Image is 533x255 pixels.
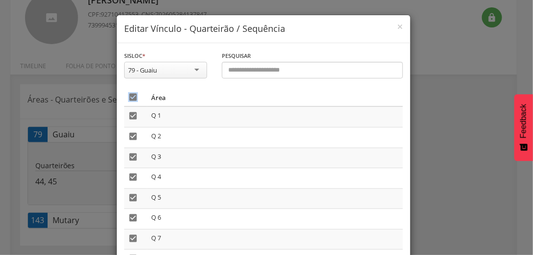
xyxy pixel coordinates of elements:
[128,66,157,75] div: 79 - Guaiu
[397,22,403,32] button: Close
[128,193,138,203] i: 
[147,88,403,106] th: Área
[147,148,403,168] td: Q 3
[128,213,138,223] i: 
[147,106,403,127] td: Q 1
[124,23,403,35] h4: Editar Vínculo - Quarteirão / Sequência
[222,52,251,59] span: Pesquisar
[128,131,138,141] i: 
[128,172,138,182] i: 
[128,233,138,243] i: 
[147,188,403,209] td: Q 5
[147,168,403,189] td: Q 4
[519,104,528,138] span: Feedback
[147,209,403,229] td: Q 6
[128,152,138,162] i: 
[514,94,533,161] button: Feedback - Mostrar pesquisa
[128,92,138,102] i: 
[147,127,403,148] td: Q 2
[128,111,138,121] i: 
[147,229,403,250] td: Q 7
[397,20,403,33] span: ×
[124,52,142,59] span: Sisloc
